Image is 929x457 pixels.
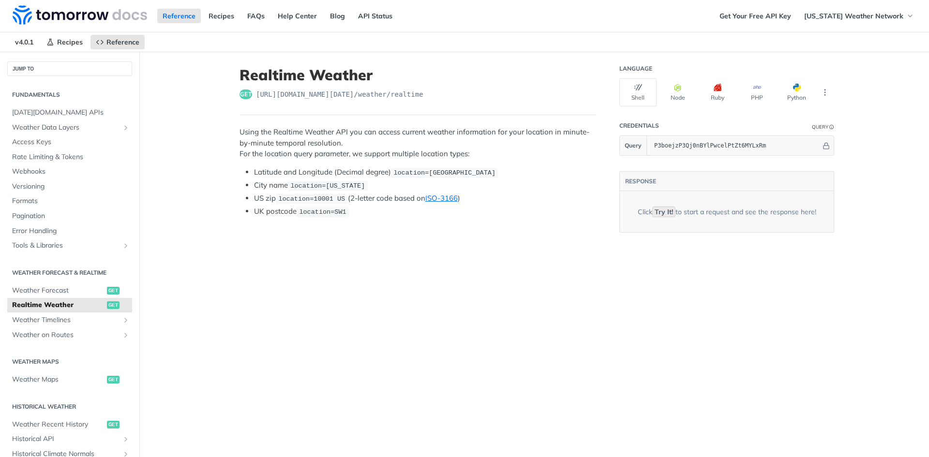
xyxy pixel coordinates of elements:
[7,357,132,366] h2: Weather Maps
[7,224,132,238] a: Error Handling
[13,5,147,25] img: Tomorrow.io Weather API Docs
[818,85,832,100] button: More Languages
[7,120,132,135] a: Weather Data LayersShow subpages for Weather Data Layers
[7,417,132,432] a: Weather Recent Historyget
[7,298,132,312] a: Realtime Weatherget
[10,35,39,49] span: v4.0.1
[7,238,132,253] a: Tools & LibrariesShow subpages for Tools & Libraries
[620,136,647,155] button: Query
[804,12,903,20] span: [US_STATE] Weather Network
[240,89,252,99] span: get
[122,316,130,324] button: Show subpages for Weather Timelines
[12,420,105,429] span: Weather Recent History
[778,78,815,106] button: Python
[7,268,132,277] h2: Weather Forecast & realtime
[7,313,132,327] a: Weather TimelinesShow subpages for Weather Timelines
[12,108,130,118] span: [DATE][DOMAIN_NAME] APIs
[254,167,597,178] li: Latitude and Longitude (Decimal degree)
[7,283,132,298] a: Weather Forecastget
[122,242,130,250] button: Show subpages for Tools & Libraries
[297,207,349,217] code: location=SW1
[7,328,132,342] a: Weather on RoutesShow subpages for Weather on Routes
[122,331,130,339] button: Show subpages for Weather on Routes
[7,90,132,99] h2: Fundamentals
[12,375,105,384] span: Weather Maps
[652,206,675,217] code: Try It!
[12,196,130,206] span: Formats
[12,241,120,251] span: Tools & Libraries
[240,127,597,160] p: Using the Realtime Weather API you can access current weather information for your location in mi...
[57,38,83,46] span: Recipes
[829,125,834,130] i: Information
[353,9,398,23] a: API Status
[714,9,796,23] a: Get Your Free API Key
[256,89,423,99] span: https://api.tomorrow.io/v4/weather/realtime
[7,209,132,223] a: Pagination
[107,376,120,383] span: get
[12,167,130,177] span: Webhooks
[699,78,736,106] button: Ruby
[812,123,834,131] div: QueryInformation
[625,141,642,150] span: Query
[203,9,240,23] a: Recipes
[288,181,368,191] code: location=[US_STATE]
[122,435,130,443] button: Show subpages for Historical API
[12,211,130,221] span: Pagination
[7,402,132,411] h2: Historical Weather
[799,9,919,23] button: [US_STATE] Weather Network
[41,35,88,49] a: Recipes
[812,123,828,131] div: Query
[7,179,132,194] a: Versioning
[619,65,652,73] div: Language
[12,137,130,147] span: Access Keys
[7,61,132,76] button: JUMP TO
[738,78,776,106] button: PHP
[254,180,597,191] li: City name
[12,434,120,444] span: Historical API
[12,315,120,325] span: Weather Timelines
[659,78,696,106] button: Node
[12,300,105,310] span: Realtime Weather
[7,150,132,164] a: Rate Limiting & Tokens
[12,152,130,162] span: Rate Limiting & Tokens
[240,66,597,84] h1: Realtime Weather
[12,123,120,133] span: Weather Data Layers
[7,105,132,120] a: [DATE][DOMAIN_NAME] APIs
[638,207,816,217] div: Click to start a request and see the response here!
[625,177,657,186] button: RESPONSE
[254,193,597,204] li: US zip (2-letter code based on )
[106,38,139,46] span: Reference
[276,194,348,204] code: location=10001 US
[90,35,145,49] a: Reference
[12,286,105,295] span: Weather Forecast
[272,9,322,23] a: Help Center
[425,193,458,203] a: ISO-3166
[325,9,350,23] a: Blog
[7,135,132,149] a: Access Keys
[7,194,132,208] a: Formats
[107,287,120,295] span: get
[821,141,831,150] button: Hide
[12,226,130,236] span: Error Handling
[649,136,821,155] input: apikey
[7,432,132,446] a: Historical APIShow subpages for Historical API
[619,78,657,106] button: Shell
[242,9,270,23] a: FAQs
[254,206,597,217] li: UK postcode
[12,182,130,192] span: Versioning
[7,372,132,387] a: Weather Mapsget
[12,330,120,340] span: Weather on Routes
[122,124,130,132] button: Show subpages for Weather Data Layers
[107,421,120,428] span: get
[157,9,201,23] a: Reference
[619,122,659,130] div: Credentials
[107,301,120,309] span: get
[391,168,498,177] code: location=[GEOGRAPHIC_DATA]
[821,88,829,97] svg: More ellipsis
[7,164,132,179] a: Webhooks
